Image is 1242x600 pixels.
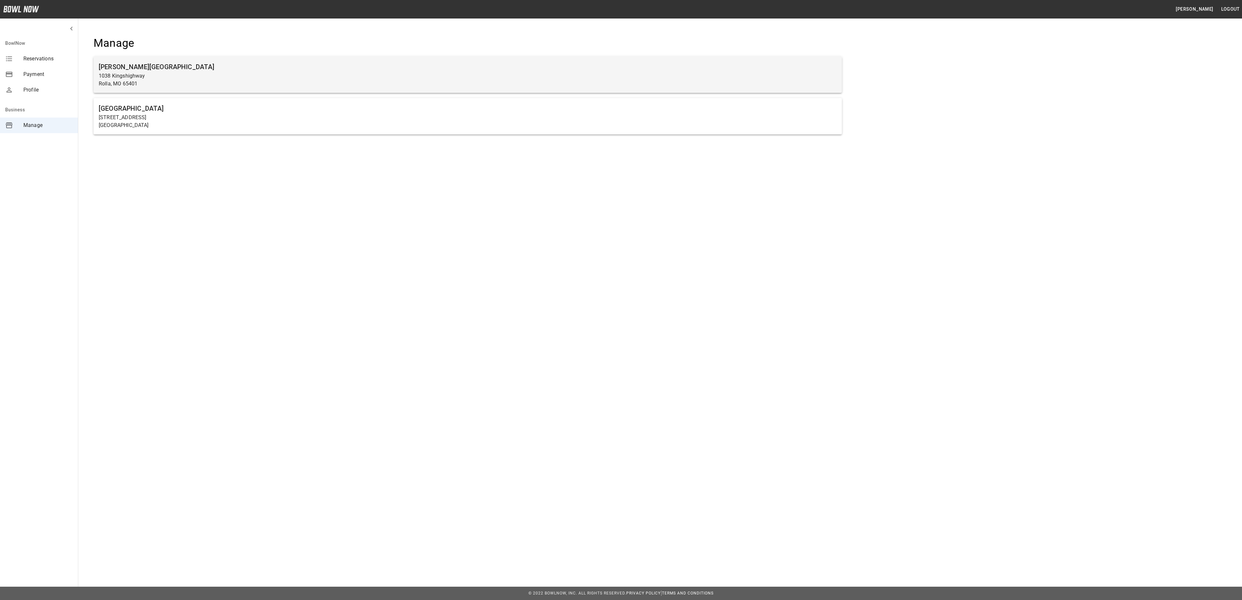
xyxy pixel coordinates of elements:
a: Privacy Policy [626,591,661,595]
span: Payment [23,70,73,78]
h6: [GEOGRAPHIC_DATA] [99,103,837,114]
button: [PERSON_NAME] [1173,3,1216,15]
h4: Manage [94,36,842,50]
p: Rolla, MO 65401 [99,80,837,88]
span: Reservations [23,55,73,63]
button: Logout [1219,3,1242,15]
a: Terms and Conditions [662,591,714,595]
span: Manage [23,121,73,129]
p: [GEOGRAPHIC_DATA] [99,121,837,129]
img: logo [3,6,39,12]
p: 1038 Kingshighway [99,72,837,80]
h6: [PERSON_NAME][GEOGRAPHIC_DATA] [99,62,837,72]
span: Profile [23,86,73,94]
p: [STREET_ADDRESS] [99,114,837,121]
span: © 2022 BowlNow, Inc. All Rights Reserved. [528,591,626,595]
